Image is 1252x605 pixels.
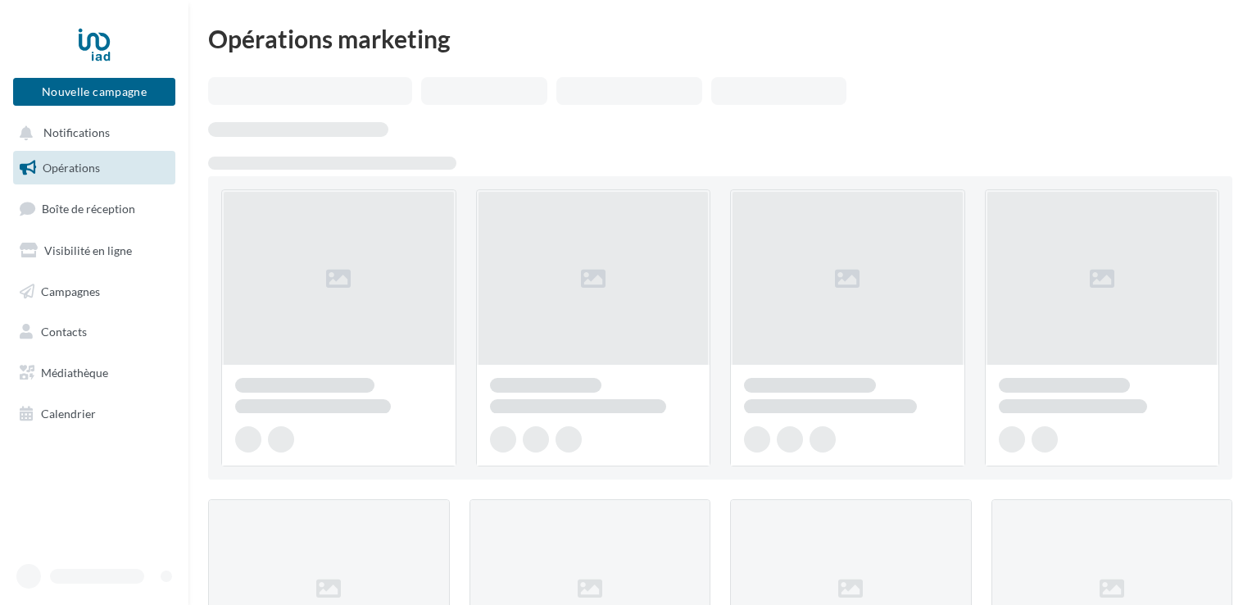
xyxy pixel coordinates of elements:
a: Campagnes [10,275,179,309]
span: Calendrier [41,407,96,421]
span: Boîte de réception [42,202,135,216]
span: Notifications [43,126,110,140]
a: Opérations [10,151,179,185]
a: Visibilité en ligne [10,234,179,268]
a: Boîte de réception [10,191,179,226]
span: Médiathèque [41,366,108,380]
div: Opérations marketing [208,26,1232,51]
span: Opérations [43,161,100,175]
span: Campagnes [41,284,100,298]
button: Nouvelle campagne [13,78,175,106]
span: Contacts [41,325,87,339]
a: Médiathèque [10,356,179,390]
a: Contacts [10,315,179,349]
span: Visibilité en ligne [44,243,132,257]
a: Calendrier [10,397,179,431]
